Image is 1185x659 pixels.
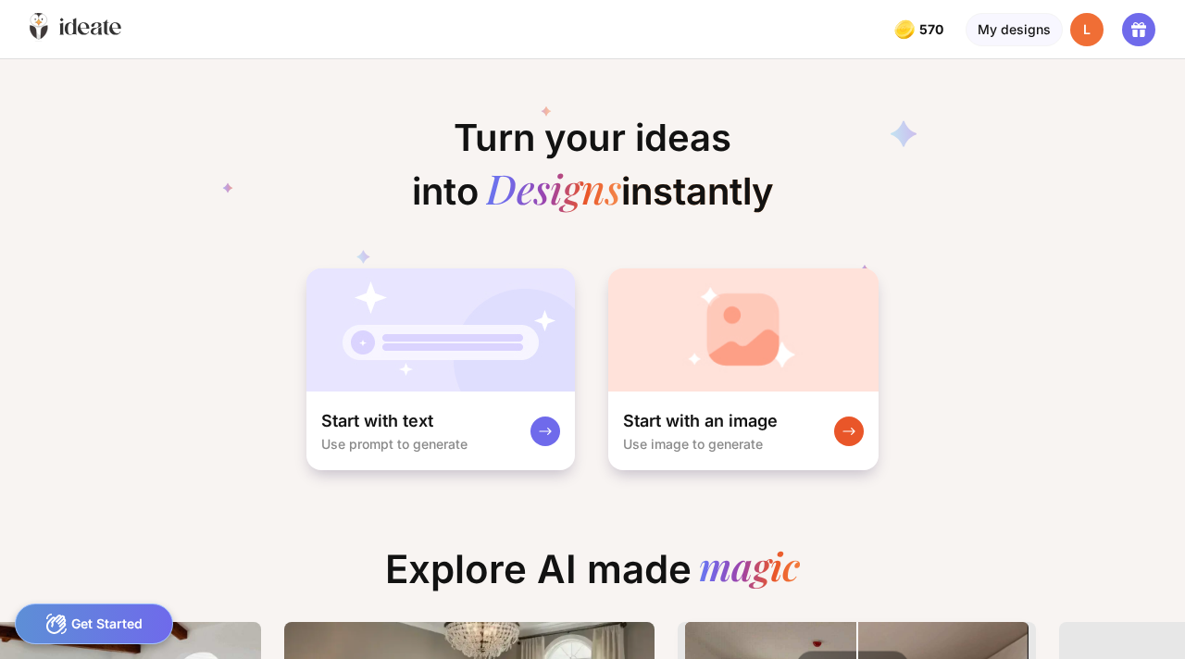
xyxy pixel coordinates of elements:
[699,546,800,592] div: magic
[608,268,879,392] img: startWithImageCardBg.jpg
[306,268,575,392] img: startWithTextCardBg.jpg
[321,410,433,432] div: Start with text
[321,436,468,452] div: Use prompt to generate
[15,603,173,644] div: Get Started
[623,410,778,432] div: Start with an image
[623,436,763,452] div: Use image to generate
[919,22,947,37] span: 570
[1070,13,1104,46] div: L
[370,546,815,607] div: Explore AI made
[966,13,1063,46] div: My designs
